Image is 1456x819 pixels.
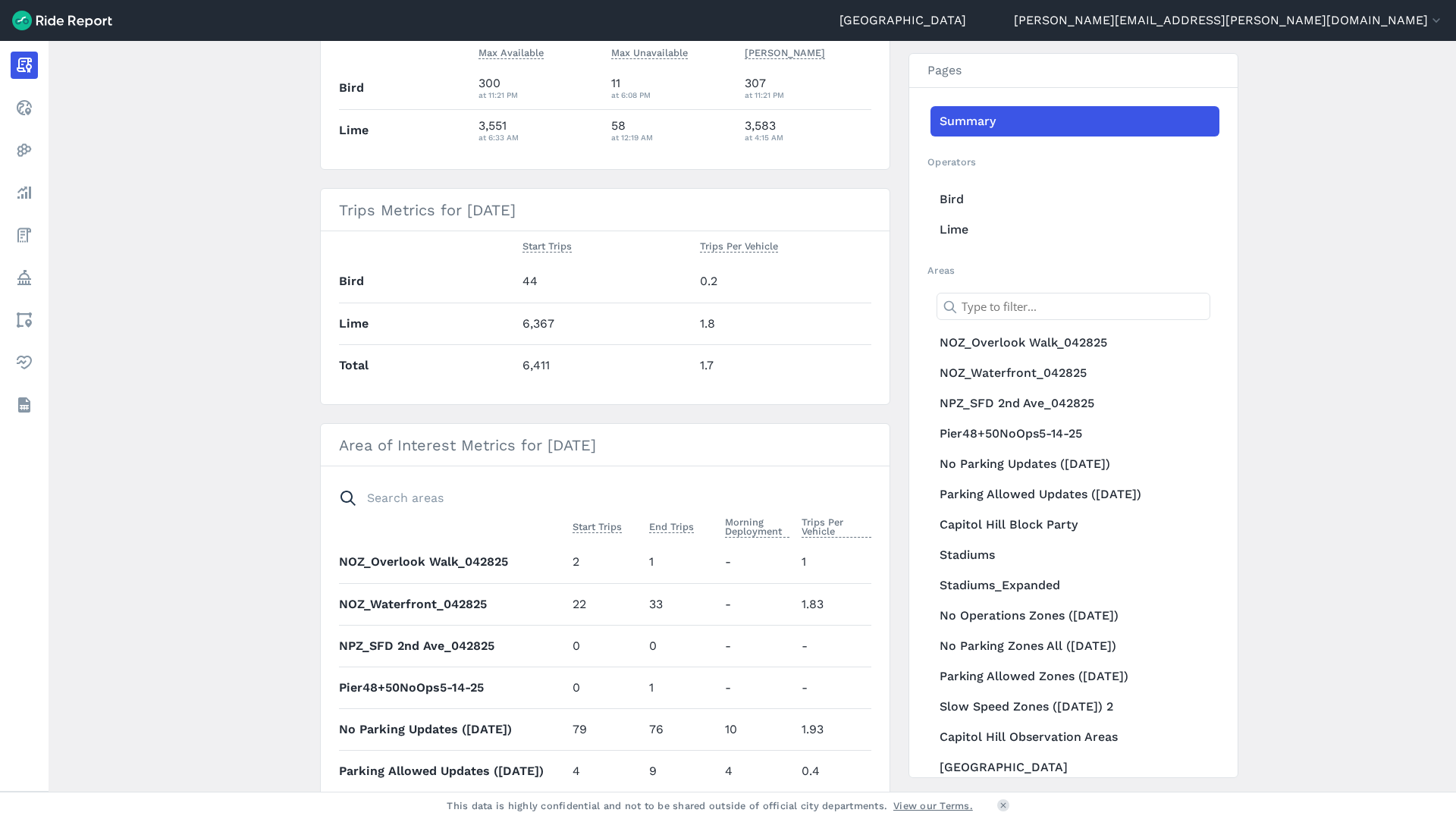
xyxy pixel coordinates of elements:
a: Report [11,52,38,79]
h3: Trips Metrics for [DATE] [321,189,890,231]
div: at 12:19 AM [611,130,733,144]
a: Fees [11,221,38,249]
a: Stadiums [930,540,1219,570]
a: Analyze [11,179,38,206]
a: Areas [11,306,38,334]
td: 1.83 [795,583,872,625]
td: - [719,583,795,625]
span: Morning Deployment [725,513,789,538]
a: Realtime [11,94,38,121]
a: NPZ_SFD 2nd Ave_042825 [930,388,1219,419]
span: Trips Per Vehicle [700,237,778,253]
th: NOZ_Overlook Walk_042825 [339,541,566,583]
td: 4 [719,750,795,792]
td: - [719,625,795,667]
a: Summary [930,106,1219,136]
a: Capitol Hill Block Party [930,510,1219,540]
th: Pier48+50NoOps5-14-25 [339,667,566,708]
a: Capitol Hill Observation Areas [930,722,1219,752]
th: Lime [339,303,516,344]
th: NPZ_SFD 2nd Ave_042825 [339,625,566,667]
th: No Parking Updates ([DATE]) [339,708,566,750]
th: Total [339,344,516,386]
td: 79 [566,708,643,750]
div: at 11:21 PM [745,88,872,102]
button: Start Trips [522,237,572,256]
td: 1 [795,541,872,583]
th: Parking Allowed Updates ([DATE]) [339,750,566,792]
a: Slow Speed Zones ([DATE]) 2 [930,692,1219,722]
a: No Parking Zones All ([DATE]) [930,631,1219,661]
a: Policy [11,264,38,291]
input: Search areas [330,485,862,512]
td: - [719,667,795,708]
td: 76 [643,708,720,750]
a: [GEOGRAPHIC_DATA] [930,752,1219,783]
button: Start Trips [573,518,622,536]
a: Heatmaps [11,136,38,164]
h3: Pages [909,54,1238,88]
div: 11 [611,74,733,102]
div: 3,551 [479,117,600,144]
button: [PERSON_NAME][EMAIL_ADDRESS][PERSON_NAME][DOMAIN_NAME] [1014,11,1444,30]
td: 0 [566,667,643,708]
td: 22 [566,583,643,625]
a: [GEOGRAPHIC_DATA] [839,11,966,30]
td: 2 [566,541,643,583]
td: 0.4 [795,750,872,792]
button: Trips Per Vehicle [802,513,872,541]
div: at 6:33 AM [479,130,600,144]
button: Morning Deployment [725,513,789,541]
td: 0 [643,625,720,667]
a: Pier48+50NoOps5-14-25 [930,419,1219,449]
div: at 6:08 PM [611,88,733,102]
a: Stadiums_Expanded [930,570,1219,601]
a: View our Terms. [893,799,973,813]
h2: Areas [927,263,1219,278]
a: No Parking Updates ([DATE]) [930,449,1219,479]
td: 6,367 [516,303,694,344]
span: [PERSON_NAME] [745,44,825,59]
td: 9 [643,750,720,792]
td: - [795,625,872,667]
td: 33 [643,583,720,625]
span: End Trips [649,518,694,533]
td: 0.2 [694,261,871,303]
td: 1 [643,541,720,583]
button: [PERSON_NAME] [745,44,825,62]
button: Max Unavailable [611,44,688,62]
button: End Trips [649,518,694,536]
span: Start Trips [573,518,622,533]
div: 300 [479,74,600,102]
a: Parking Allowed Updates ([DATE]) [930,479,1219,510]
div: 307 [745,74,872,102]
td: 1.93 [795,708,872,750]
td: 44 [516,261,694,303]
a: Lime [930,215,1219,245]
input: Type to filter... [937,293,1210,320]
a: NOZ_Overlook Walk_042825 [930,328,1219,358]
th: Lime [339,109,472,151]
a: Bird [930,184,1219,215]
h2: Operators [927,155,1219,169]
button: Max Available [479,44,544,62]
td: - [719,541,795,583]
a: Parking Allowed Zones ([DATE]) [930,661,1219,692]
td: 4 [566,750,643,792]
td: 1 [643,667,720,708]
a: NOZ_Waterfront_042825 [930,358,1219,388]
span: Max Unavailable [611,44,688,59]
td: 10 [719,708,795,750]
td: - [795,667,872,708]
th: NOZ_Waterfront_042825 [339,583,566,625]
a: No Operations Zones ([DATE]) [930,601,1219,631]
div: at 11:21 PM [479,88,600,102]
td: 1.7 [694,344,871,386]
span: Start Trips [522,237,572,253]
a: Health [11,349,38,376]
td: 1.8 [694,303,871,344]
span: Trips Per Vehicle [802,513,872,538]
a: Datasets [11,391,38,419]
div: 58 [611,117,733,144]
td: 6,411 [516,344,694,386]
